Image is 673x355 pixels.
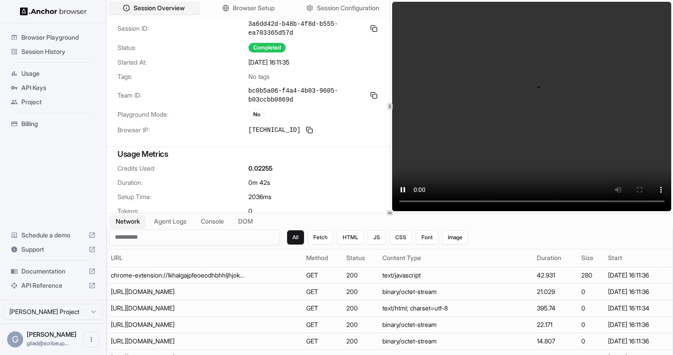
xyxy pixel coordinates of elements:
[343,300,379,316] td: 200
[317,4,379,12] span: Session Configuration
[604,333,673,349] td: [DATE] 16:11:36
[27,331,77,338] span: Gilad Spitzer
[20,7,87,16] img: Anchor Logo
[21,231,85,240] span: Schedule a demo
[21,33,96,42] span: Browser Playground
[604,283,673,300] td: [DATE] 16:11:36
[111,253,299,262] div: URL
[111,271,244,280] div: chrome-extension://lkhalgajpfeoeodhbhhljhjokochmped/injectedPatch.js
[604,316,673,333] td: [DATE] 16:11:36
[118,126,248,135] span: Browser IP:
[195,215,229,228] button: Console
[7,278,99,293] div: API Reference
[118,24,248,33] span: Session ID:
[7,95,99,109] div: Project
[7,117,99,131] div: Billing
[416,230,438,245] button: Font
[21,69,96,78] span: Usage
[389,230,412,245] button: CSS
[578,283,604,300] td: 0
[337,230,364,245] button: HTML
[118,43,248,52] span: Status:
[248,207,252,216] span: 0
[533,283,578,300] td: 21.029
[110,215,145,228] button: Network
[442,230,468,245] button: Image
[27,340,69,347] span: gilad@scribeup.io
[533,316,578,333] td: 22.171
[21,98,96,106] span: Project
[581,253,601,262] div: Size
[303,267,343,283] td: GET
[111,304,244,313] div: https://www.hellofresh.com/login?redirectUrl=%2Faccount-settings%2Faccount-info
[379,283,533,300] td: binary/octet-stream
[248,20,365,37] span: 3a6dd42d-b48b-4f8d-b555-ea703365d57d
[233,4,275,12] span: Browser Setup
[7,228,99,242] div: Schedule a demo
[368,230,386,245] button: JS
[21,47,96,56] span: Session History
[118,58,248,67] span: Started At:
[578,333,604,349] td: 0
[306,253,339,262] div: Method
[118,110,248,119] span: Playground Mode:
[248,126,301,135] span: [TECHNICAL_ID]
[111,320,244,329] div: https://www.hellofresh.com/assets/fonts/vds/agrandir-tight-black/agrandir-tight-black-webfont.woff2
[7,81,99,95] div: API Keys
[118,164,248,173] span: Credits Used:
[248,58,289,67] span: [DATE] 16:11:35
[537,253,574,262] div: Duration
[7,242,99,257] div: Support
[248,72,270,81] span: No tags
[578,267,604,283] td: 280
[7,66,99,81] div: Usage
[248,86,365,104] span: bc0b5a06-f4a4-4b03-9605-b03ccbb0869d
[118,192,248,201] span: Setup Time:
[303,333,343,349] td: GET
[308,230,333,245] button: Fetch
[83,331,99,347] button: Open menu
[303,300,343,316] td: GET
[134,4,185,12] span: Session Overview
[346,253,375,262] div: Status
[533,267,578,283] td: 42.931
[379,333,533,349] td: binary/octet-stream
[248,192,272,201] span: 2036 ms
[248,43,286,53] div: Completed
[21,267,85,276] span: Documentation
[343,333,379,349] td: 200
[111,337,244,346] div: https://www.hellofresh.com/assets/fonts/vds/roboto-regular/roboto-regular.woff2
[21,281,85,290] span: API Reference
[303,316,343,333] td: GET
[233,215,258,228] button: DOM
[248,164,272,173] span: 0.02255
[604,300,673,316] td: [DATE] 16:11:34
[287,230,304,245] button: All
[303,283,343,300] td: GET
[379,316,533,333] td: binary/octet-stream
[111,287,244,296] div: https://www.hellofresh.com/assets/fonts/vds/roboto-bold/roboto-bold.woff2
[343,283,379,300] td: 200
[21,83,96,92] span: API Keys
[118,91,248,100] span: Team ID:
[149,215,192,228] button: Agent Logs
[7,45,99,59] div: Session History
[248,110,265,119] div: No
[7,331,23,347] div: G
[118,148,379,160] h3: Usage Metrics
[608,253,669,262] div: Start
[118,178,248,187] span: Duration:
[533,333,578,349] td: 14.807
[604,267,673,283] td: [DATE] 16:11:36
[7,264,99,278] div: Documentation
[533,300,578,316] td: 395.74
[578,300,604,316] td: 0
[21,119,96,128] span: Billing
[343,316,379,333] td: 200
[578,316,604,333] td: 0
[21,245,85,254] span: Support
[118,207,248,216] span: Tokens:
[7,30,99,45] div: Browser Playground
[382,253,530,262] div: Content Type
[343,267,379,283] td: 200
